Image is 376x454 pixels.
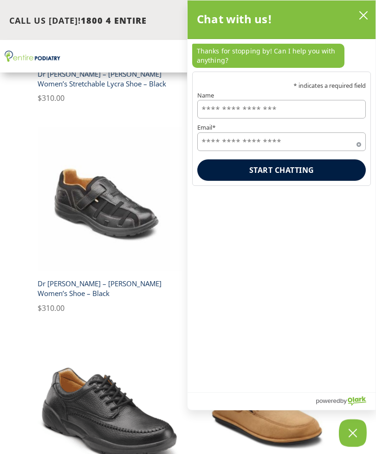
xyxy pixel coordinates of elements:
label: Name [197,92,366,99]
button: close chatbox [356,8,371,22]
a: Powered by Olark [316,393,376,410]
input: Name [197,100,366,118]
span: $ [38,303,42,313]
span: powered [316,395,340,407]
h2: Chat with us! [197,10,272,28]
button: Close Chatbox [339,419,367,447]
h2: Dr [PERSON_NAME] – [PERSON_NAME] Women’s Shoe – Black [38,276,182,302]
span: $ [38,93,42,103]
img: Dr Comfort Betty Women's Shoe Black [38,127,182,271]
p: CALL US [DATE]! [9,15,253,27]
button: Start chatting [197,159,366,181]
span: by [340,395,347,407]
h2: Dr [PERSON_NAME] – [PERSON_NAME] Women’s Stretchable Lycra Shoe – Black [38,66,182,92]
bdi: 310.00 [38,303,65,313]
label: Email* [197,125,366,131]
span: 1800 4 ENTIRE [81,15,147,26]
div: chat [188,39,376,72]
a: Dr Comfort Betty Women's Shoe BlackDr [PERSON_NAME] – [PERSON_NAME] Women’s Shoe – Black $310.00 [38,127,182,314]
span: Required field [357,140,361,145]
bdi: 310.00 [38,93,65,103]
p: * indicates a required field [197,83,366,89]
input: Email [197,132,366,151]
p: Thanks for stopping by! Can I help you with anything? [192,44,344,68]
